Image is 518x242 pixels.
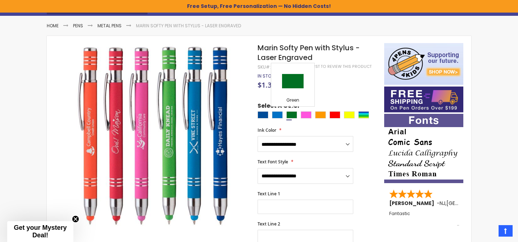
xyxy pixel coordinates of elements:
[258,64,271,70] strong: SKU
[301,111,312,118] div: Pink
[384,114,463,183] img: font-personalization-examples
[459,223,518,242] iframe: Google Customer Reviews
[258,221,280,227] span: Text Line 2
[384,87,463,112] img: Free shipping on orders over $199
[446,200,499,207] span: [GEOGRAPHIC_DATA]
[14,224,67,239] span: Get your Mystery Deal!
[258,73,277,79] div: Availability
[344,111,355,118] div: Yellow
[358,111,369,118] div: Assorted
[47,23,59,29] a: Home
[440,200,445,207] span: NJ
[258,102,300,112] span: Select A Color
[296,64,372,69] a: Be the first to review this product
[330,111,340,118] div: Red
[73,23,83,29] a: Pens
[389,200,437,207] span: [PERSON_NAME]
[258,111,268,118] div: Dark Blue
[136,23,241,29] li: Marin Softy Pen with Stylus - Laser Engraved
[258,80,276,90] span: $1.37
[258,43,360,62] span: Marin Softy Pen with Stylus - Laser Engraved
[272,111,283,118] div: Blue Light
[437,200,499,207] span: - ,
[273,97,313,104] div: Green
[7,221,73,242] div: Get your Mystery Deal!Close teaser
[258,191,280,197] span: Text Line 1
[258,127,276,133] span: Ink Color
[315,111,326,118] div: Orange
[97,23,122,29] a: Metal Pens
[258,159,288,165] span: Text Font Style
[72,215,79,223] button: Close teaser
[61,42,248,229] img: Marin Softy Pen with Stylus - Laser Engraved
[286,111,297,118] div: Green
[258,73,277,79] span: In stock
[389,211,459,227] div: Fantastic
[384,43,463,85] img: 4pens 4 kids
